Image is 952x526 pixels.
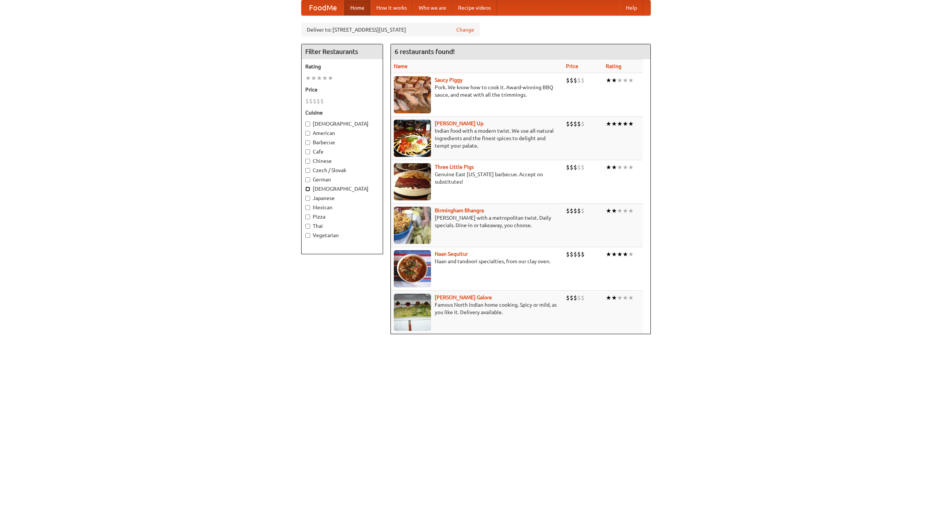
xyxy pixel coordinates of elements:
[305,168,310,173] input: Czech / Slovak
[305,232,379,239] label: Vegetarian
[611,76,617,84] li: ★
[305,74,311,82] li: ★
[577,294,581,302] li: $
[394,294,431,331] img: currygalore.jpg
[628,294,634,302] li: ★
[628,76,634,84] li: ★
[611,250,617,258] li: ★
[573,250,577,258] li: $
[305,205,310,210] input: Mexican
[566,207,570,215] li: $
[570,294,573,302] li: $
[305,187,310,191] input: [DEMOGRAPHIC_DATA]
[611,163,617,171] li: ★
[344,0,370,15] a: Home
[606,120,611,128] li: ★
[301,23,480,36] div: Deliver to: [STREET_ADDRESS][US_STATE]
[316,74,322,82] li: ★
[394,214,560,229] p: [PERSON_NAME] with a metropolitan twist. Daily specials. Dine-in or takeaway, you choose.
[617,207,623,215] li: ★
[394,163,431,200] img: littlepigs.jpg
[628,250,634,258] li: ★
[394,171,560,185] p: Genuine East [US_STATE] barbecue. Accept no substitutes!
[606,63,621,69] a: Rating
[302,44,383,59] h4: Filter Restaurants
[394,258,560,265] p: Naan and tandoori specialties, from our clay oven.
[570,76,573,84] li: $
[305,204,379,211] label: Mexican
[305,131,310,136] input: American
[394,127,560,149] p: Indian food with a modern twist. We use all-natural ingredients and the finest spices to delight ...
[435,251,468,257] a: Naan Sequitur
[606,163,611,171] li: ★
[566,76,570,84] li: $
[302,0,344,15] a: FoodMe
[566,294,570,302] li: $
[305,120,379,128] label: [DEMOGRAPHIC_DATA]
[305,97,309,105] li: $
[370,0,413,15] a: How it works
[570,250,573,258] li: $
[570,120,573,128] li: $
[305,194,379,202] label: Japanese
[328,74,333,82] li: ★
[320,97,324,105] li: $
[581,120,585,128] li: $
[394,63,408,69] a: Name
[573,120,577,128] li: $
[628,120,634,128] li: ★
[628,207,634,215] li: ★
[305,149,310,154] input: Cafe
[577,207,581,215] li: $
[611,207,617,215] li: ★
[394,250,431,287] img: naansequitur.jpg
[620,0,643,15] a: Help
[581,207,585,215] li: $
[581,163,585,171] li: $
[305,214,310,219] input: Pizza
[305,222,379,230] label: Thai
[617,250,623,258] li: ★
[573,163,577,171] li: $
[394,120,431,157] img: curryup.jpg
[322,74,328,82] li: ★
[305,177,310,182] input: German
[623,76,628,84] li: ★
[413,0,452,15] a: Who we are
[566,120,570,128] li: $
[305,140,310,145] input: Barbecue
[611,120,617,128] li: ★
[305,159,310,164] input: Chinese
[305,224,310,229] input: Thai
[305,129,379,137] label: American
[305,139,379,146] label: Barbecue
[313,97,316,105] li: $
[581,76,585,84] li: $
[606,250,611,258] li: ★
[456,26,474,33] a: Change
[617,120,623,128] li: ★
[316,97,320,105] li: $
[566,63,578,69] a: Price
[305,185,379,193] label: [DEMOGRAPHIC_DATA]
[606,294,611,302] li: ★
[623,163,628,171] li: ★
[611,294,617,302] li: ★
[570,207,573,215] li: $
[435,120,483,126] b: [PERSON_NAME] Up
[606,207,611,215] li: ★
[305,167,379,174] label: Czech / Slovak
[566,250,570,258] li: $
[566,163,570,171] li: $
[623,207,628,215] li: ★
[581,250,585,258] li: $
[623,120,628,128] li: ★
[435,294,492,300] a: [PERSON_NAME] Galore
[581,294,585,302] li: $
[305,213,379,220] label: Pizza
[577,76,581,84] li: $
[577,250,581,258] li: $
[305,86,379,93] h5: Price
